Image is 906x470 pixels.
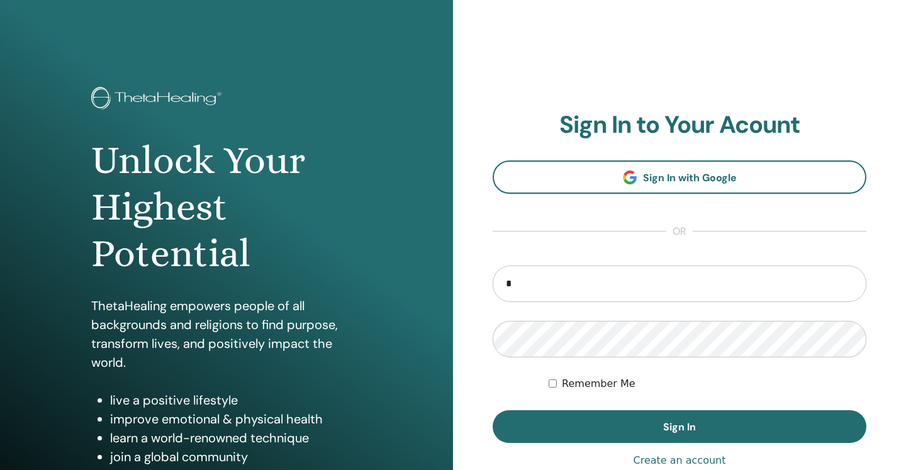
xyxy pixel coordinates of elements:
[110,410,362,428] li: improve emotional & physical health
[493,160,866,194] a: Sign In with Google
[91,296,362,372] p: ThetaHealing empowers people of all backgrounds and religions to find purpose, transform lives, a...
[91,137,362,277] h1: Unlock Your Highest Potential
[110,428,362,447] li: learn a world-renowned technique
[493,410,866,443] button: Sign In
[110,391,362,410] li: live a positive lifestyle
[663,420,696,434] span: Sign In
[562,376,635,391] label: Remember Me
[493,111,866,140] h2: Sign In to Your Acount
[110,447,362,466] li: join a global community
[549,376,866,391] div: Keep me authenticated indefinitely or until I manually logout
[666,224,693,239] span: or
[633,453,725,468] a: Create an account
[643,171,737,184] span: Sign In with Google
